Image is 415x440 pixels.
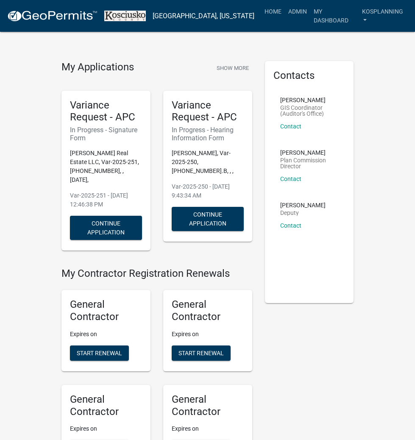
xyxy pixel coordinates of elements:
[280,150,339,156] p: [PERSON_NAME]
[172,207,244,231] button: Continue Application
[280,222,301,229] a: Contact
[70,330,142,339] p: Expires on
[70,298,142,323] h5: General Contractor
[70,149,142,184] p: [PERSON_NAME] Real Estate LLC, Var-2025-251, [PHONE_NUMBER], , [DATE],
[280,105,339,117] p: GIS Coordinator (Auditor's Office)
[172,424,244,433] p: Expires on
[310,3,359,28] a: My Dashboard
[172,182,244,200] p: Var-2025-250 - [DATE] 9:43:34 AM
[280,202,326,208] p: [PERSON_NAME]
[172,99,244,124] h5: Variance Request - APC
[61,267,252,280] h4: My Contractor Registration Renewals
[70,99,142,124] h5: Variance Request - APC
[172,126,244,142] h6: In Progress - Hearing Information Form
[172,330,244,339] p: Expires on
[70,191,142,209] p: Var-2025-251 - [DATE] 12:46:38 PM
[285,3,310,19] a: Admin
[70,393,142,418] h5: General Contractor
[280,97,339,103] p: [PERSON_NAME]
[172,393,244,418] h5: General Contractor
[172,345,231,361] button: Start Renewal
[153,9,254,23] a: [GEOGRAPHIC_DATA], [US_STATE]
[61,61,134,74] h4: My Applications
[273,70,345,82] h5: Contacts
[104,11,146,22] img: Kosciusko County, Indiana
[70,424,142,433] p: Expires on
[213,61,252,75] button: Show More
[172,149,244,175] p: [PERSON_NAME], Var-2025-250, [PHONE_NUMBER].B, , ,
[70,216,142,240] button: Continue Application
[280,157,339,169] p: Plan Commission Director
[178,349,224,356] span: Start Renewal
[261,3,285,19] a: Home
[77,349,122,356] span: Start Renewal
[359,3,408,28] a: kosplanning
[70,126,142,142] h6: In Progress - Signature Form
[280,175,301,182] a: Contact
[280,123,301,130] a: Contact
[70,345,129,361] button: Start Renewal
[172,298,244,323] h5: General Contractor
[280,210,326,216] p: Deputy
